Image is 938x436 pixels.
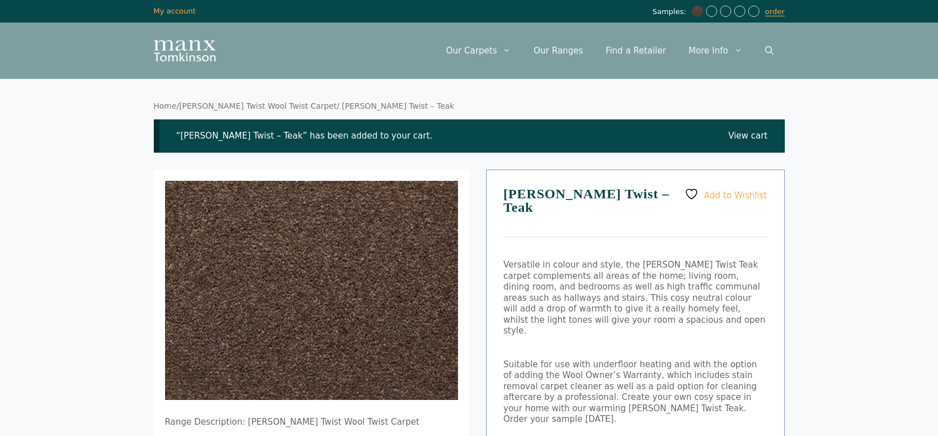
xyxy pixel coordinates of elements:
p: Suitable for use with underfloor heating and with the option of adding the Wool Owner’s Warranty,... [504,359,767,425]
a: View cart [728,131,768,142]
p: Versatile in colour and style, the [PERSON_NAME] Twist Teak carpet complements all areas of the h... [504,260,767,337]
nav: Breadcrumb [154,101,785,112]
a: My account [154,7,196,15]
h1: [PERSON_NAME] Twist – Teak [504,187,767,237]
a: [PERSON_NAME] Twist Wool Twist Carpet [179,101,337,110]
a: Our Ranges [522,34,594,68]
span: Samples: [652,7,689,17]
img: Tomkinson Twist - Teak [692,6,703,17]
a: order [765,7,785,16]
a: Our Carpets [435,34,523,68]
a: More Info [677,34,753,68]
a: Open Search Bar [754,34,785,68]
p: Range Description: [PERSON_NAME] Twist Wool Twist Carpet [165,417,458,428]
a: Find a Retailer [594,34,677,68]
nav: Primary [435,34,785,68]
div: “[PERSON_NAME] Twist – Teak” has been added to your cart. [154,119,785,153]
img: Manx Tomkinson [154,40,216,61]
a: Home [154,101,177,110]
a: Add to Wishlist [684,187,767,201]
span: Add to Wishlist [704,190,767,201]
